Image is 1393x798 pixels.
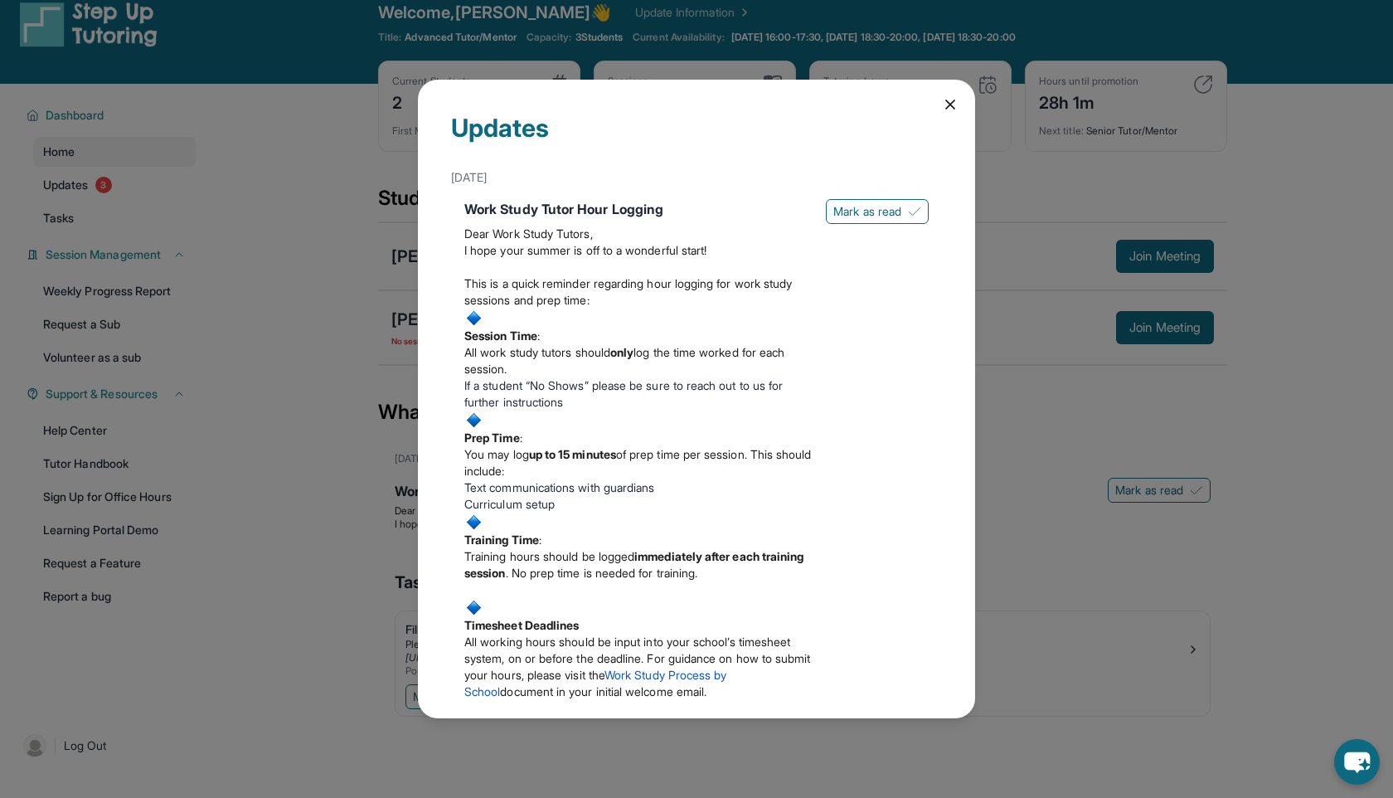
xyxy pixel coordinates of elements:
[464,533,539,547] strong: Training Time
[464,276,792,307] span: This is a quick reminder regarding hour logging for work study sessions and prep time:
[464,549,634,563] span: Training hours should be logged
[464,328,537,343] strong: Session Time
[1334,739,1380,785] button: chat-button
[464,598,483,617] img: :small_blue_diamond:
[464,635,810,682] span: All working hours should be input into your school’s timesheet system, on or before the deadline....
[451,163,942,192] div: [DATE]
[464,226,593,241] span: Dear Work Study Tutors,
[464,497,555,511] span: Curriculum setup
[539,533,541,547] span: :
[908,205,921,218] img: Mark as read
[464,378,783,409] span: If a student “No Shows” please be sure to reach out to us for further instructions
[451,113,942,163] div: Updates
[500,684,706,698] span: document in your initial welcome email.
[464,447,529,461] span: You may log
[464,480,654,494] span: Text communications with guardians
[464,447,812,478] span: of prep time per session. This should include:
[529,447,616,461] strong: up to 15 minutes
[610,345,633,359] strong: only
[520,431,522,445] span: :
[464,309,483,328] img: :small_blue_diamond:
[464,718,783,748] span: Thank you for your attention to these guidelines and for your continued dedication!
[464,243,706,257] span: I hope your summer is off to a wonderful start!
[464,199,813,219] div: Work Study Tutor Hour Logging
[506,566,698,580] span: . No prep time is needed for training.
[464,618,579,632] strong: Timesheet Deadlines
[464,345,610,359] span: All work study tutors should
[833,203,901,220] span: Mark as read
[464,431,520,445] strong: Prep Time
[537,328,540,343] span: :
[464,513,483,532] img: :small_blue_diamond:
[464,411,483,430] img: :small_blue_diamond:
[464,549,803,580] strong: immediately after each training session
[826,199,929,224] button: Mark as read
